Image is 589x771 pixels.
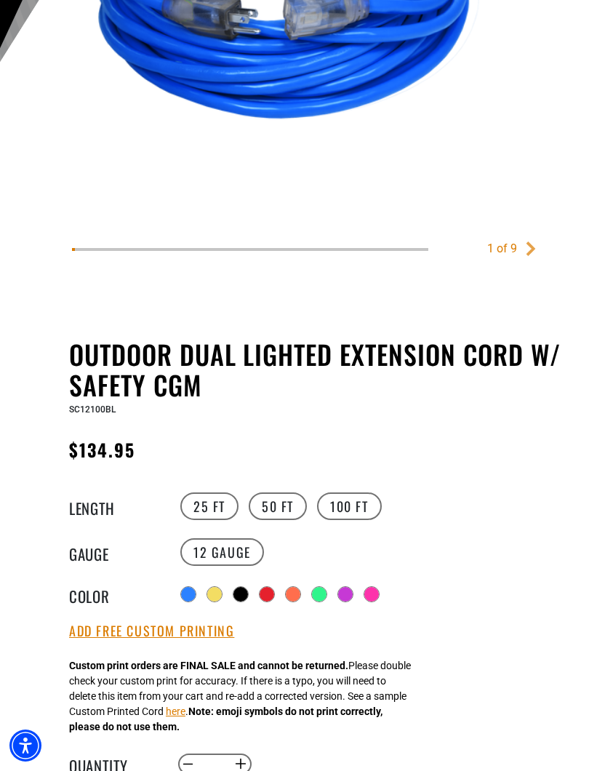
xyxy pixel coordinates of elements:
label: 25 FT [180,492,239,520]
legend: Gauge [69,543,142,562]
h1: Outdoor Dual Lighted Extension Cord w/ Safety CGM [69,339,578,400]
label: 50 FT [249,492,307,520]
span: SC12100BL [69,404,116,415]
button: here [166,704,185,719]
div: 1 of 9 [487,240,517,257]
div: Please double check your custom print for accuracy. If there is a typo, you will need to delete t... [69,658,411,735]
a: Next [524,241,538,256]
button: Add Free Custom Printing [69,623,234,639]
legend: Color [69,585,142,604]
span: $134.95 [69,436,136,463]
strong: Note: emoji symbols do not print correctly, please do not use them. [69,706,382,732]
legend: Length [69,497,142,516]
label: 100 FT [317,492,382,520]
strong: Custom print orders are FINAL SALE and cannot be returned. [69,660,348,671]
div: Accessibility Menu [9,730,41,762]
label: 12 Gauge [180,538,264,566]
